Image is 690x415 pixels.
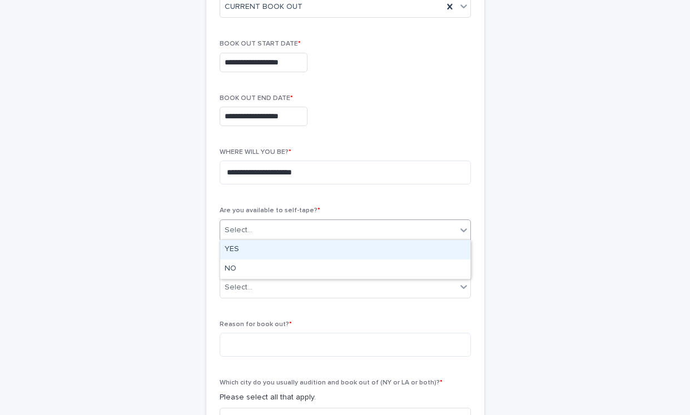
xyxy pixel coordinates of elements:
[220,379,443,386] span: Which city do you usually audition and book out of (NY or LA or both)?
[225,1,302,13] span: CURRENT BOOK OUT
[220,41,301,47] span: BOOK OUT START DATE
[220,207,320,214] span: Are you available to self-tape?
[225,224,252,236] div: Select...
[220,321,292,328] span: Reason for book out?
[220,95,293,102] span: BOOK OUT END DATE
[220,392,471,403] p: Please select all that apply.
[220,149,291,156] span: WHERE WILL YOU BE?
[225,282,252,293] div: Select...
[220,240,470,259] div: YES
[220,259,470,279] div: NO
